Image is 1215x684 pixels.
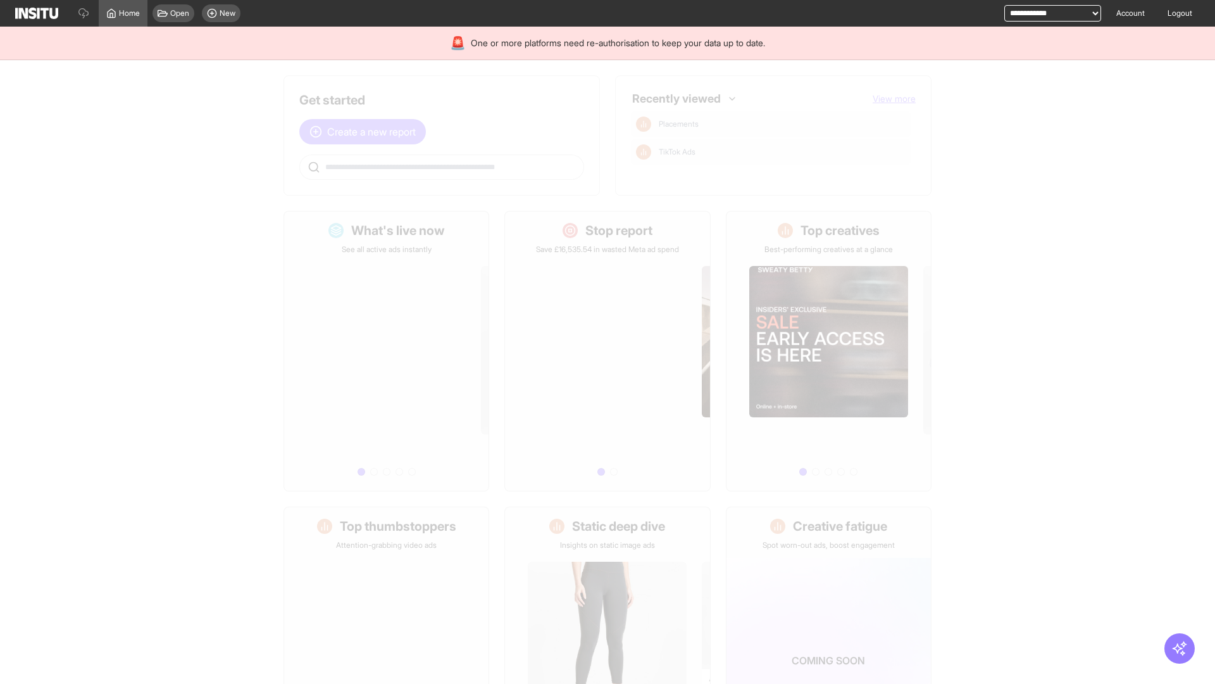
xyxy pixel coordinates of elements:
span: Home [119,8,140,18]
img: Logo [15,8,58,19]
span: One or more platforms need re-authorisation to keep your data up to date. [471,37,765,49]
div: 🚨 [450,34,466,52]
span: Open [170,8,189,18]
span: New [220,8,235,18]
